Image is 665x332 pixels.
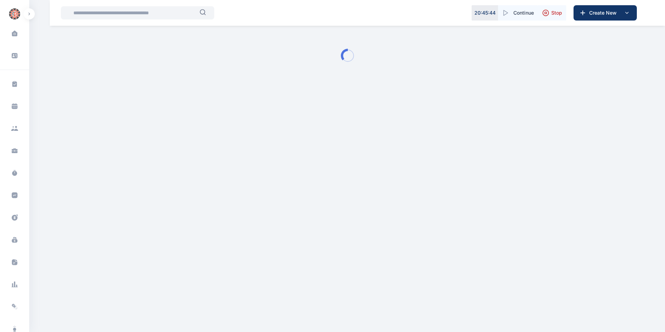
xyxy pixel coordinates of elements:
span: Continue [513,9,534,16]
span: Create New [586,9,623,16]
p: 20 : 45 : 44 [474,9,496,16]
span: Stop [551,9,562,16]
button: Continue [498,5,538,21]
button: Create New [574,5,637,21]
button: Stop [538,5,566,21]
